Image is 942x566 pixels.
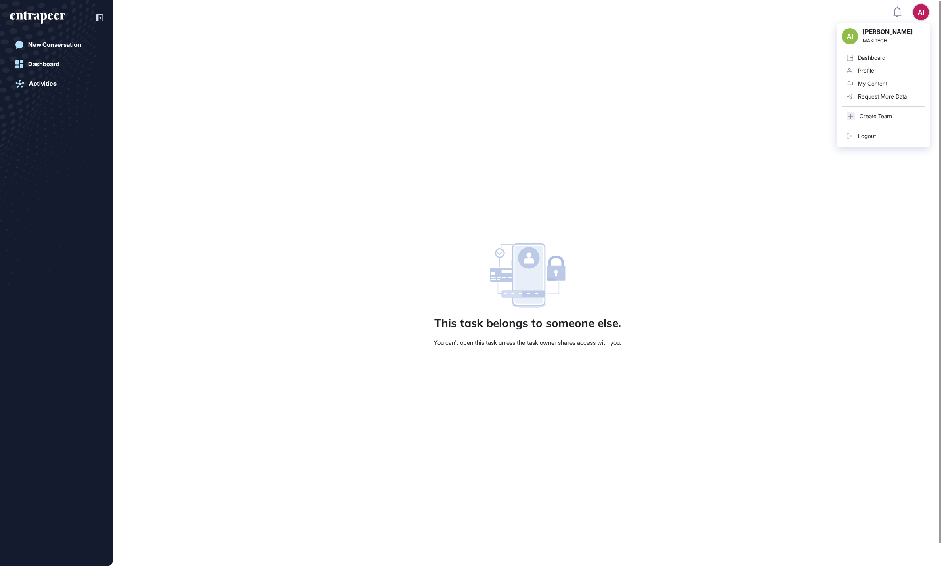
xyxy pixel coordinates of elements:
div: You can't open this task unless the task owner shares access with you. [434,339,621,347]
div: Activities [29,80,57,87]
div: This task belongs to someone else. [434,316,621,330]
button: AI [913,4,929,20]
div: New Conversation [28,41,81,48]
div: Dashboard [28,61,59,68]
a: Dashboard [10,56,103,72]
div: entrapeer-logo [10,11,65,24]
a: Activities [10,75,103,92]
a: New Conversation [10,37,103,53]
